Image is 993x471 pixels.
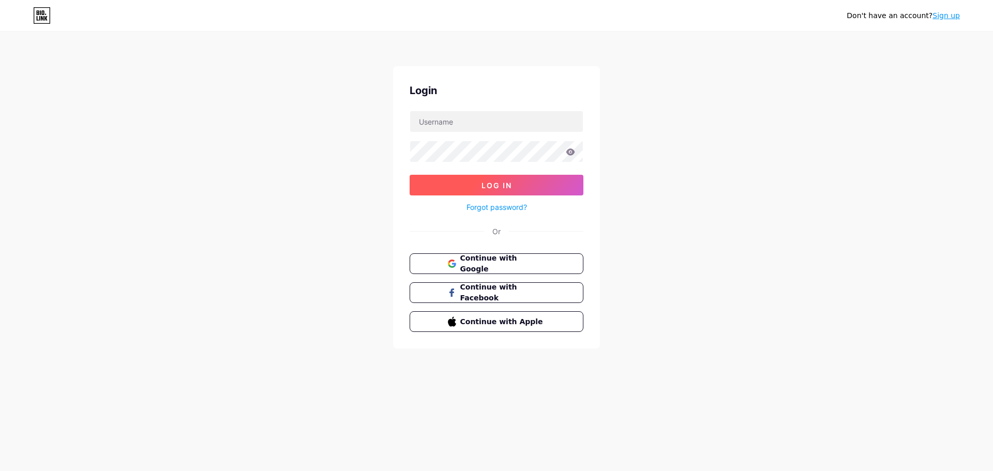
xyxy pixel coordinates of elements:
[460,316,546,327] span: Continue with Apple
[460,253,546,275] span: Continue with Google
[492,226,501,237] div: Or
[482,181,512,190] span: Log In
[410,311,583,332] button: Continue with Apple
[467,202,527,212] a: Forgot password?
[410,111,583,132] input: Username
[410,175,583,195] button: Log In
[410,253,583,274] button: Continue with Google
[460,282,546,303] span: Continue with Facebook
[847,10,960,21] div: Don't have an account?
[932,11,960,20] a: Sign up
[410,282,583,303] button: Continue with Facebook
[410,83,583,98] div: Login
